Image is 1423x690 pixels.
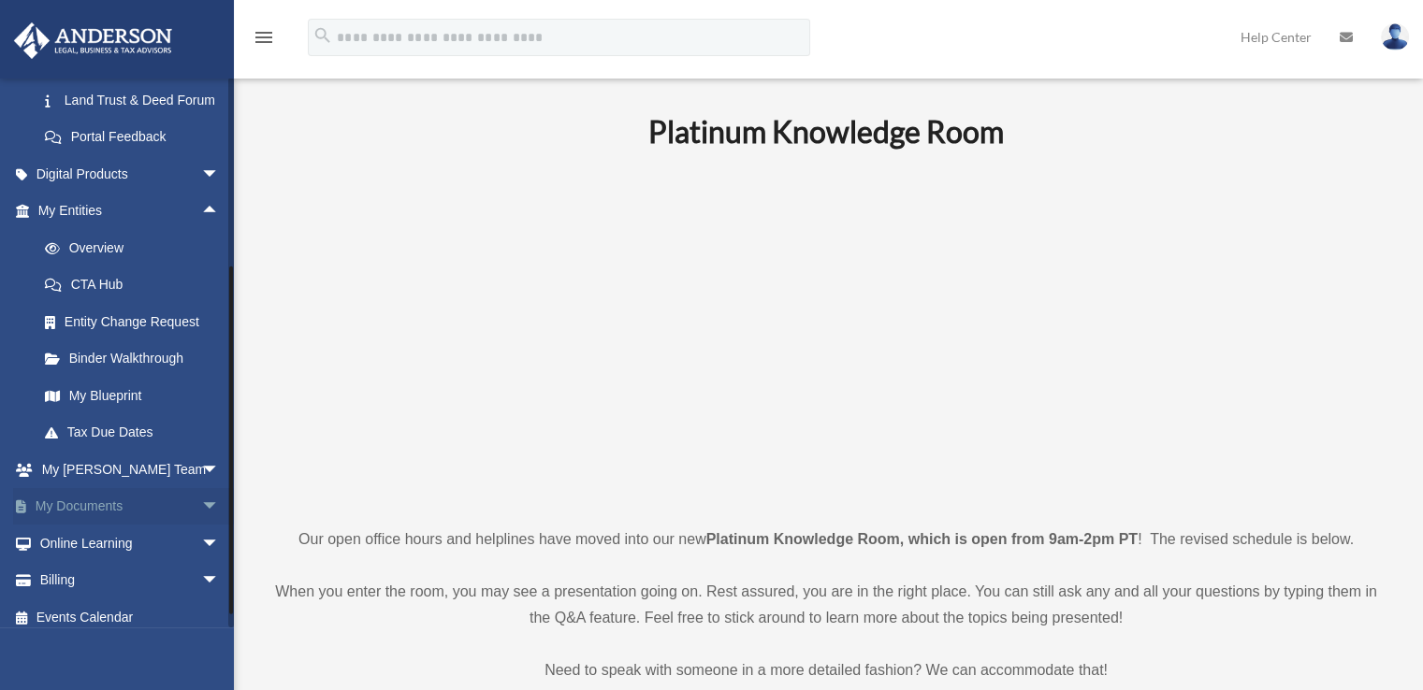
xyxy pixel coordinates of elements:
[26,303,248,340] a: Entity Change Request
[706,531,1138,547] strong: Platinum Knowledge Room, which is open from 9am-2pm PT
[201,488,239,526] span: arrow_drop_down
[545,176,1107,492] iframe: 231110_Toby_KnowledgeRoom
[253,33,275,49] a: menu
[26,340,248,378] a: Binder Walkthrough
[267,579,1386,631] p: When you enter the room, you may see a presentation going on. Rest assured, you are in the right ...
[648,113,1004,150] b: Platinum Knowledge Room
[26,119,248,156] a: Portal Feedback
[201,562,239,600] span: arrow_drop_down
[267,657,1386,683] p: Need to speak with someone in a more detailed fashion? We can accommodate that!
[8,22,178,59] img: Anderson Advisors Platinum Portal
[253,26,275,49] i: menu
[13,525,248,562] a: Online Learningarrow_drop_down
[201,193,239,231] span: arrow_drop_up
[13,562,248,599] a: Billingarrow_drop_down
[201,155,239,194] span: arrow_drop_down
[13,598,248,636] a: Events Calendar
[13,193,248,230] a: My Entitiesarrow_drop_up
[312,25,333,46] i: search
[13,451,248,488] a: My [PERSON_NAME] Teamarrow_drop_down
[13,155,248,193] a: Digital Productsarrow_drop_down
[267,526,1386,553] p: Our open office hours and helplines have moved into our new ! The revised schedule is below.
[26,414,248,452] a: Tax Due Dates
[26,377,248,414] a: My Blueprint
[13,488,248,525] a: My Documentsarrow_drop_down
[26,81,248,119] a: Land Trust & Deed Forum
[1381,23,1409,50] img: User Pic
[201,451,239,489] span: arrow_drop_down
[26,266,248,304] a: CTA Hub
[201,525,239,563] span: arrow_drop_down
[26,229,248,266] a: Overview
